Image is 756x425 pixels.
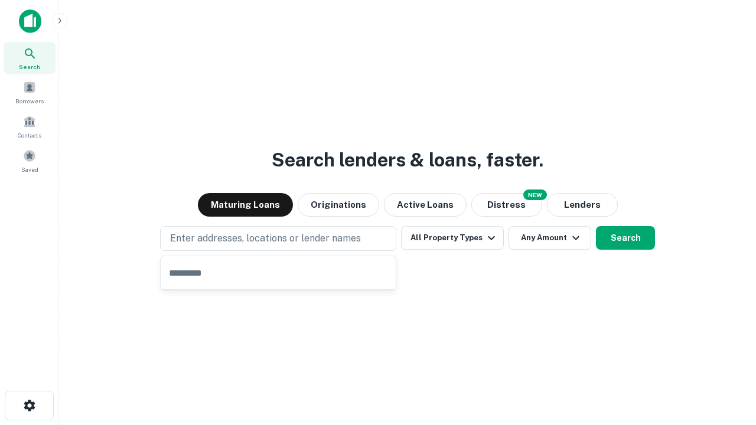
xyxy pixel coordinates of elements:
a: Search [4,42,56,74]
button: Search [596,226,655,250]
span: Borrowers [15,96,44,106]
p: Enter addresses, locations or lender names [170,231,361,246]
button: Lenders [547,193,618,217]
button: Active Loans [384,193,467,217]
button: Any Amount [509,226,591,250]
button: All Property Types [401,226,504,250]
iframe: Chat Widget [697,331,756,387]
a: Borrowers [4,76,56,108]
button: Maturing Loans [198,193,293,217]
button: Enter addresses, locations or lender names [160,226,396,251]
span: Search [19,62,40,71]
h3: Search lenders & loans, faster. [272,146,543,174]
span: Contacts [18,130,41,140]
a: Contacts [4,110,56,142]
img: capitalize-icon.png [19,9,41,33]
a: Saved [4,145,56,176]
span: Saved [21,165,38,174]
div: NEW [523,189,547,200]
button: Originations [298,193,379,217]
button: Search distressed loans with lien and other non-mortgage details. [471,193,542,217]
